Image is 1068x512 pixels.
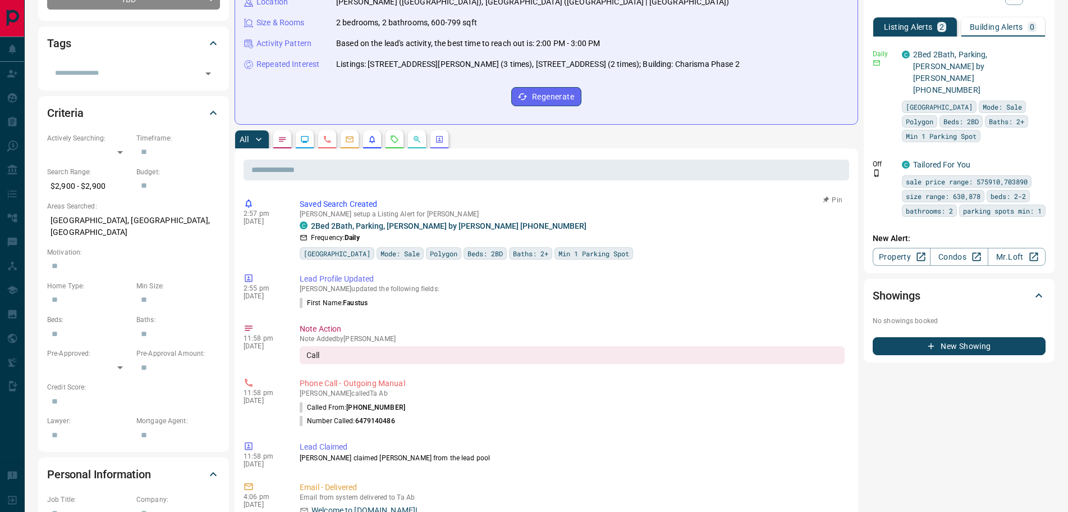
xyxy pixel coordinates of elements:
p: Job Title: [47,495,131,505]
span: Mode: Sale [983,101,1022,112]
svg: Notes [278,135,287,144]
span: [GEOGRAPHIC_DATA] [906,101,973,112]
span: size range: 630,878 [906,191,980,202]
p: 11:58 pm [244,334,283,342]
p: Min Size: [136,281,220,291]
p: 4:06 pm [244,493,283,501]
svg: Agent Actions [435,135,444,144]
svg: Calls [323,135,332,144]
span: Min 1 Parking Spot [558,248,629,259]
div: condos.ca [902,161,910,169]
p: $2,900 - $2,900 [47,177,131,196]
p: [DATE] [244,218,283,225]
p: Timeframe: [136,133,220,143]
p: New Alert: [873,233,1046,244]
p: 2 bedrooms, 2 bathrooms, 600-799 sqft [336,17,477,29]
div: Call [300,346,845,364]
span: Min 1 Parking Spot [906,130,977,142]
span: [PHONE_NUMBER] [346,404,405,411]
span: bathrooms: 2 [906,205,953,216]
span: Faustus [343,299,368,307]
p: Number Called: [300,416,395,426]
p: Listing Alerts [884,23,933,31]
p: Beds: [47,315,131,325]
span: Beds: 2BD [467,248,503,259]
p: [PERSON_NAME] updated the following fields: [300,285,845,293]
div: condos.ca [902,51,910,58]
p: Building Alerts [970,23,1023,31]
p: Note Action [300,323,845,335]
svg: Email [873,59,881,67]
a: Property [873,248,931,266]
span: Beds: 2BD [943,116,979,127]
strong: Daily [345,234,360,242]
h2: Showings [873,287,920,305]
p: Mortgage Agent: [136,416,220,426]
span: Baths: 2+ [513,248,548,259]
span: Polygon [906,116,933,127]
p: 2 [939,23,944,31]
span: sale price range: 575910,703890 [906,176,1028,187]
svg: Emails [345,135,354,144]
p: All [240,135,249,143]
div: Criteria [47,99,220,126]
p: 0 [1030,23,1034,31]
div: Personal Information [47,461,220,488]
p: Saved Search Created [300,198,845,210]
p: Size & Rooms [256,17,305,29]
p: First Name : [300,298,368,308]
p: Phone Call - Outgoing Manual [300,378,845,389]
div: Tags [47,30,220,57]
svg: Lead Browsing Activity [300,135,309,144]
button: Open [200,66,216,81]
p: Budget: [136,167,220,177]
p: Lead Claimed [300,441,845,453]
a: Condos [930,248,988,266]
p: Frequency: [311,233,360,243]
span: 6479140486 [355,417,395,425]
p: Daily [873,49,895,59]
button: Pin [817,195,849,205]
p: Pre-Approved: [47,348,131,359]
p: Motivation: [47,247,220,257]
p: [PERSON_NAME] setup a Listing Alert for [PERSON_NAME] [300,210,845,218]
p: 2:57 pm [244,210,283,218]
svg: Opportunities [412,135,421,144]
svg: Push Notification Only [873,169,881,177]
h2: Criteria [47,104,84,122]
p: Off [873,159,895,169]
p: [GEOGRAPHIC_DATA], [GEOGRAPHIC_DATA], [GEOGRAPHIC_DATA] [47,211,220,242]
p: [DATE] [244,342,283,350]
button: New Showing [873,337,1046,355]
p: [PERSON_NAME] called Ta Ab [300,389,845,397]
span: Polygon [430,248,457,259]
p: [DATE] [244,460,283,468]
p: Based on the lead's activity, the best time to reach out is: 2:00 PM - 3:00 PM [336,38,600,49]
span: parking spots min: 1 [963,205,1042,216]
span: Baths: 2+ [989,116,1024,127]
p: [PERSON_NAME] claimed [PERSON_NAME] from the lead pool [300,453,845,463]
a: Tailored For You [913,160,970,169]
h2: Personal Information [47,465,151,483]
p: Lawyer: [47,416,131,426]
p: Repeated Interest [256,58,319,70]
p: Email - Delivered [300,482,845,493]
svg: Requests [390,135,399,144]
div: Showings [873,282,1046,309]
p: Areas Searched: [47,201,220,211]
svg: Listing Alerts [368,135,377,144]
span: Mode: Sale [381,248,420,259]
p: Baths: [136,315,220,325]
a: 2Bed 2Bath, Parking, [PERSON_NAME] by [PERSON_NAME] [PHONE_NUMBER] [913,50,988,94]
p: Called From: [300,402,405,413]
p: 11:58 pm [244,389,283,397]
p: No showings booked [873,316,1046,326]
p: Company: [136,495,220,505]
p: [DATE] [244,292,283,300]
p: Credit Score: [47,382,220,392]
p: Note Added by [PERSON_NAME] [300,335,845,343]
p: [DATE] [244,501,283,509]
a: 2Bed 2Bath, Parking, [PERSON_NAME] by [PERSON_NAME] [PHONE_NUMBER] [311,221,586,230]
span: beds: 2-2 [991,191,1026,202]
p: Actively Searching: [47,133,131,143]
